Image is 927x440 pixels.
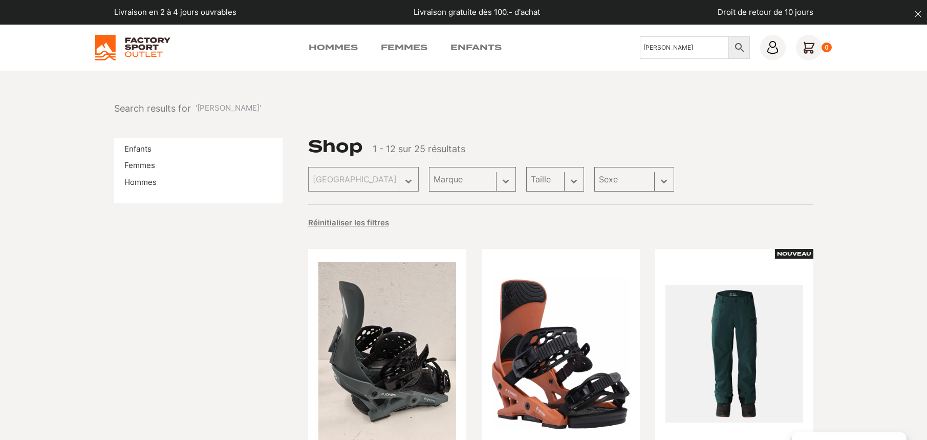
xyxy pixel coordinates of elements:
div: 0 [822,43,832,53]
li: Search results for [114,101,261,115]
p: Livraison gratuite dès 100.- d'achat [414,7,540,18]
a: Hommes [309,41,358,54]
nav: breadcrumbs [114,101,261,115]
a: Enfants [124,144,152,154]
a: Hommes [124,177,157,187]
img: Factory Sport Outlet [95,35,170,60]
input: Chercher [640,36,729,59]
a: Enfants [450,41,502,54]
h1: Shop [308,138,362,155]
p: Droit de retour de 10 jours [718,7,813,18]
a: Femmes [381,41,427,54]
a: Femmes [124,160,155,170]
button: dismiss [909,5,927,23]
span: '[PERSON_NAME]' [196,102,261,114]
p: Livraison en 2 à 4 jours ouvrables [114,7,236,18]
